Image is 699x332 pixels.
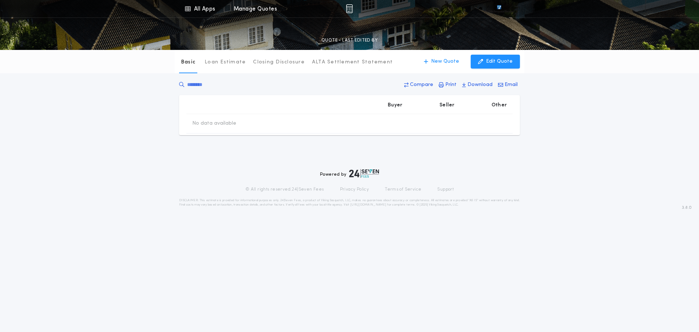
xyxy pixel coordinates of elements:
[496,78,520,91] button: Email
[349,169,379,178] img: logo
[682,204,692,211] span: 3.8.0
[312,59,393,66] p: ALTA Settlement Statement
[346,4,353,13] img: img
[186,114,242,133] td: No data available
[320,169,379,178] div: Powered by
[445,81,457,89] p: Print
[471,55,520,69] button: Edit Quote
[505,81,518,89] p: Email
[245,187,324,192] p: © All rights reserved. 24|Seven Fees
[416,55,466,69] button: New Quote
[439,102,455,109] p: Seller
[253,59,305,66] p: Closing Disclosure
[491,102,507,109] p: Other
[321,37,378,44] p: QUOTE - LAST EDITED BY
[181,59,196,66] p: Basic
[340,187,369,192] a: Privacy Policy
[484,5,514,12] img: vs-icon
[388,102,402,109] p: Buyer
[410,81,433,89] p: Compare
[179,198,520,207] p: DISCLAIMER: This estimate is provided for informational purposes only. 24|Seven Fees, a product o...
[437,78,459,91] button: Print
[437,187,454,192] a: Support
[486,58,513,65] p: Edit Quote
[460,78,495,91] button: Download
[467,81,493,89] p: Download
[385,187,421,192] a: Terms of Service
[402,78,435,91] button: Compare
[205,59,246,66] p: Loan Estimate
[350,203,386,206] a: [URL][DOMAIN_NAME]
[431,58,459,65] p: New Quote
